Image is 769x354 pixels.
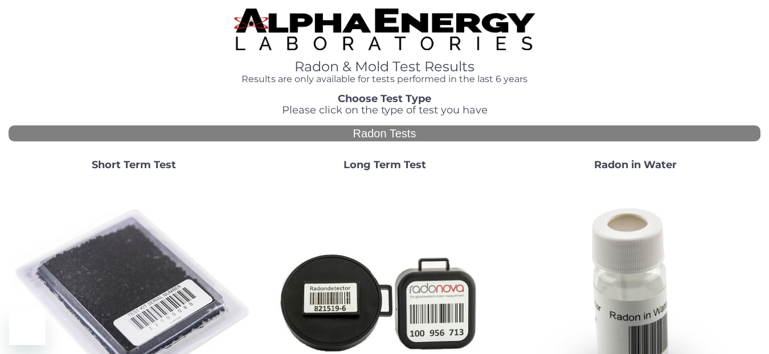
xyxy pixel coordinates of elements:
iframe: Button to launch messaging window [9,308,46,345]
h4: Results are only available for tests performed in the last 6 years [234,74,535,84]
strong: Long Term Test [343,158,426,171]
div: Radon Tests [9,125,760,142]
strong: Radon in Water [594,158,677,171]
span: Please click on the type of test you have [282,104,488,116]
h1: Radon & Mold Test Results [234,59,535,74]
strong: Choose Test Type [338,92,431,105]
strong: Short Term Test [92,158,176,171]
img: TightCrop.jpg [234,9,535,50]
